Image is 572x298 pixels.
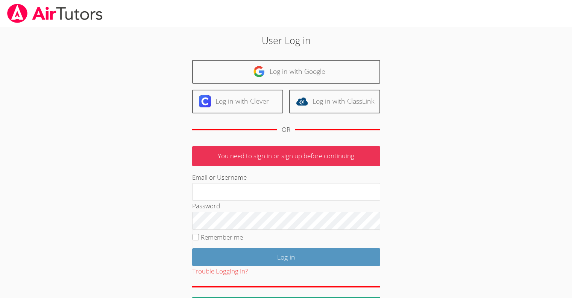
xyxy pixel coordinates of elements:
[199,95,211,107] img: clever-logo-6eab21bc6e7a338710f1a6ff85c0baf02591cd810cc4098c63d3a4b26e2feb20.svg
[282,124,290,135] div: OR
[192,202,220,210] label: Password
[192,90,283,113] a: Log in with Clever
[192,266,248,277] button: Trouble Logging In?
[132,33,440,47] h2: User Log in
[289,90,380,113] a: Log in with ClassLink
[192,248,380,266] input: Log in
[192,146,380,166] p: You need to sign in or sign up before continuing
[253,66,265,78] img: google-logo-50288ca7cdecda66e5e0955fdab243c47b7ad437acaf1139b6f446037453330a.svg
[192,173,247,182] label: Email or Username
[192,60,380,84] a: Log in with Google
[296,95,308,107] img: classlink-logo-d6bb404cc1216ec64c9a2012d9dc4662098be43eaf13dc465df04b49fa7ab582.svg
[201,233,243,241] label: Remember me
[6,4,103,23] img: airtutors_banner-c4298cdbf04f3fff15de1276eac7730deb9818008684d7c2e4769d2f7ddbe033.png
